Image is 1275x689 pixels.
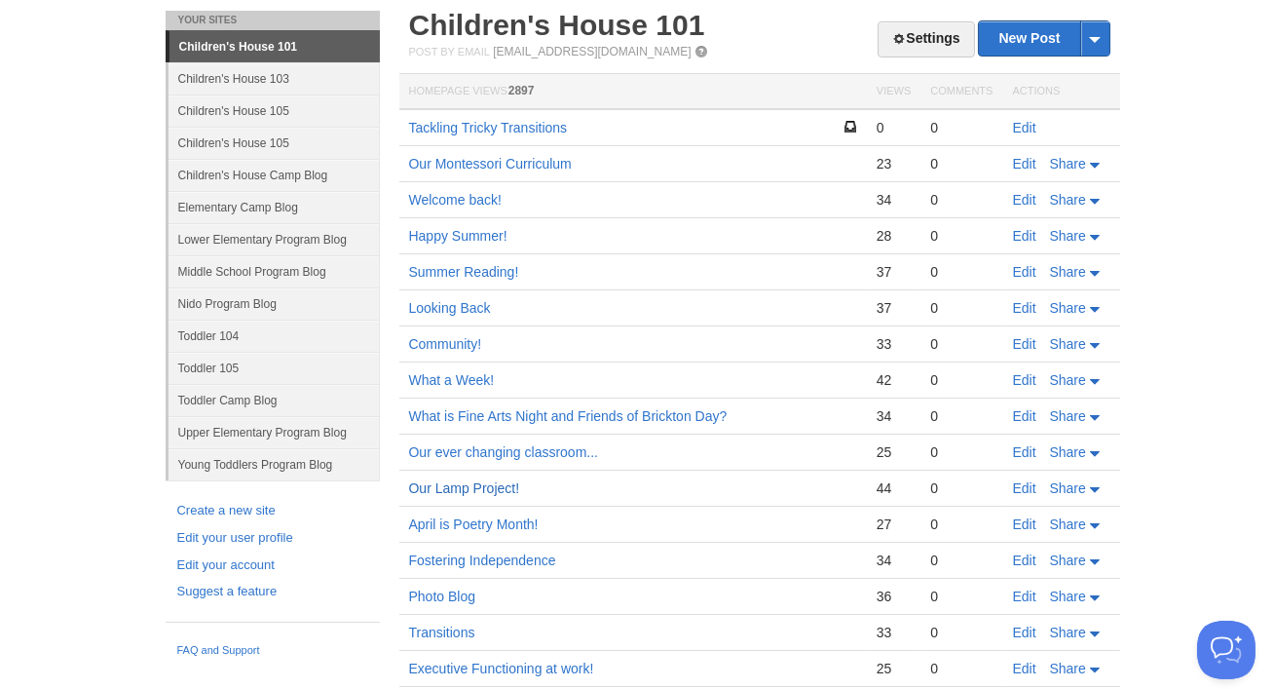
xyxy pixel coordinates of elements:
th: Homepage Views [399,74,867,110]
iframe: Help Scout Beacon - Open [1197,621,1256,679]
a: April is Poetry Month! [409,517,539,532]
a: Toddler 105 [169,352,380,384]
div: 0 [930,155,993,172]
div: 28 [877,227,911,245]
a: Edit [1013,661,1036,676]
a: Edit [1013,264,1036,280]
div: 44 [877,479,911,497]
span: 2897 [508,84,535,97]
a: Edit [1013,228,1036,244]
span: Share [1050,156,1086,172]
a: Welcome back! [409,192,502,208]
span: Share [1050,300,1086,316]
div: 0 [877,119,911,136]
div: 34 [877,552,911,569]
a: Edit [1013,553,1036,568]
a: [EMAIL_ADDRESS][DOMAIN_NAME] [493,45,691,58]
a: What is Fine Arts Night and Friends of Brickton Day? [409,408,728,424]
div: 0 [930,516,993,533]
a: Edit [1013,192,1036,208]
div: 0 [930,660,993,677]
a: Children's House 101 [169,31,380,62]
div: 25 [877,660,911,677]
a: Toddler 104 [169,320,380,352]
a: Edit [1013,480,1036,496]
a: Create a new site [177,501,368,521]
a: Children's House 105 [169,127,380,159]
a: Transitions [409,625,475,640]
span: Share [1050,192,1086,208]
a: Lower Elementary Program Blog [169,223,380,255]
div: 0 [930,624,993,641]
a: Happy Summer! [409,228,507,244]
span: Post by Email [409,46,490,57]
a: Executive Functioning at work! [409,661,594,676]
div: 0 [930,443,993,461]
a: Edit [1013,408,1036,424]
a: Children's House 101 [409,9,705,41]
a: Upper Elementary Program Blog [169,416,380,448]
a: Children's House 105 [169,95,380,127]
div: 0 [930,191,993,209]
span: Share [1050,517,1086,532]
a: Toddler Camp Blog [169,384,380,416]
th: Actions [1003,74,1120,110]
div: 37 [877,263,911,281]
a: Nido Program Blog [169,287,380,320]
a: Elementary Camp Blog [169,191,380,223]
div: 42 [877,371,911,389]
div: 33 [877,335,911,353]
div: 0 [930,588,993,605]
div: 0 [930,407,993,425]
div: 0 [930,119,993,136]
th: Comments [920,74,1002,110]
a: Our Montessori Curriculum [409,156,572,172]
a: FAQ and Support [177,642,368,660]
div: 0 [930,299,993,317]
span: Share [1050,372,1086,388]
a: Young Toddlers Program Blog [169,448,380,480]
a: Edit [1013,444,1036,460]
a: Edit your account [177,555,368,576]
div: 27 [877,516,911,533]
span: Share [1050,553,1086,568]
a: New Post [979,21,1108,56]
a: Tackling Tricky Transitions [409,120,568,135]
span: Share [1050,661,1086,676]
a: What a Week! [409,372,495,388]
a: Edit [1013,589,1036,604]
a: Our ever changing classroom... [409,444,599,460]
span: Share [1050,336,1086,352]
a: Community! [409,336,482,352]
span: Share [1050,264,1086,280]
div: 0 [930,227,993,245]
span: Share [1050,444,1086,460]
a: Children's House 103 [169,62,380,95]
div: 0 [930,479,993,497]
span: Share [1050,625,1086,640]
div: 0 [930,263,993,281]
div: 0 [930,371,993,389]
a: Looking Back [409,300,491,316]
a: Fostering Independence [409,553,556,568]
li: Your Sites [166,11,380,30]
a: Our Lamp Project! [409,480,520,496]
th: Views [867,74,920,110]
div: 0 [930,552,993,569]
span: Share [1050,480,1086,496]
a: Edit [1013,372,1036,388]
span: Share [1050,589,1086,604]
span: Share [1050,408,1086,424]
div: 34 [877,191,911,209]
a: Edit [1013,120,1036,135]
a: Children's House Camp Blog [169,159,380,191]
a: Middle School Program Blog [169,255,380,287]
div: 34 [877,407,911,425]
div: 37 [877,299,911,317]
a: Edit [1013,625,1036,640]
a: Summer Reading! [409,264,519,280]
div: 33 [877,624,911,641]
a: Edit [1013,517,1036,532]
div: 0 [930,335,993,353]
a: Suggest a feature [177,582,368,602]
